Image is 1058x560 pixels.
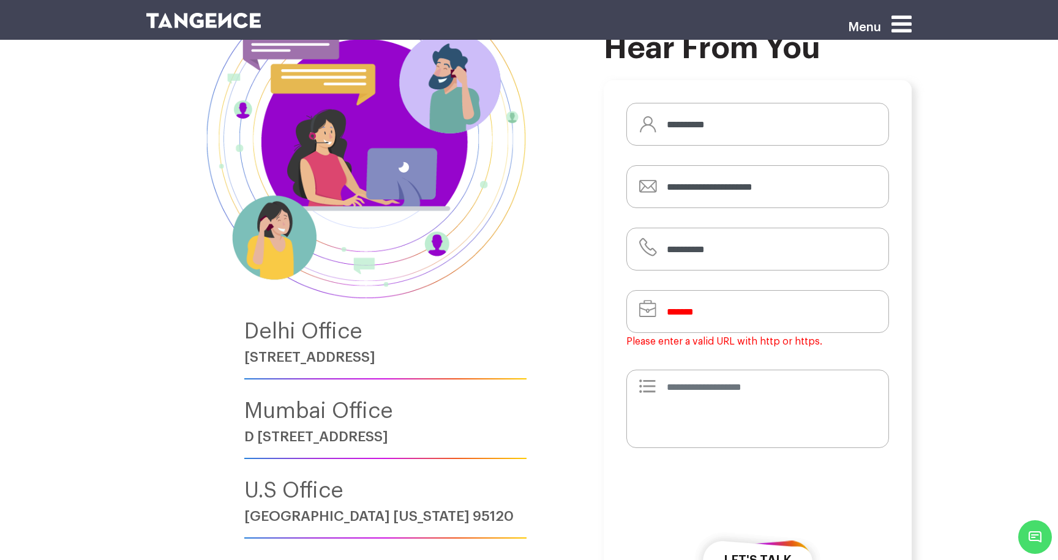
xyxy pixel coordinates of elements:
[626,336,822,347] label: Please enter a valid URL with http or https.
[244,319,527,343] h4: Delhi Office
[244,399,527,423] h4: Mumbai Office
[1018,520,1052,554] span: Chat Widget
[244,349,527,365] h6: [STREET_ADDRESS]
[664,468,850,515] iframe: reCAPTCHA
[244,429,527,444] h6: D [STREET_ADDRESS]
[244,509,527,524] h6: [GEOGRAPHIC_DATA] [US_STATE] 95120
[244,479,527,502] h4: U.S Office
[146,13,261,28] img: logo SVG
